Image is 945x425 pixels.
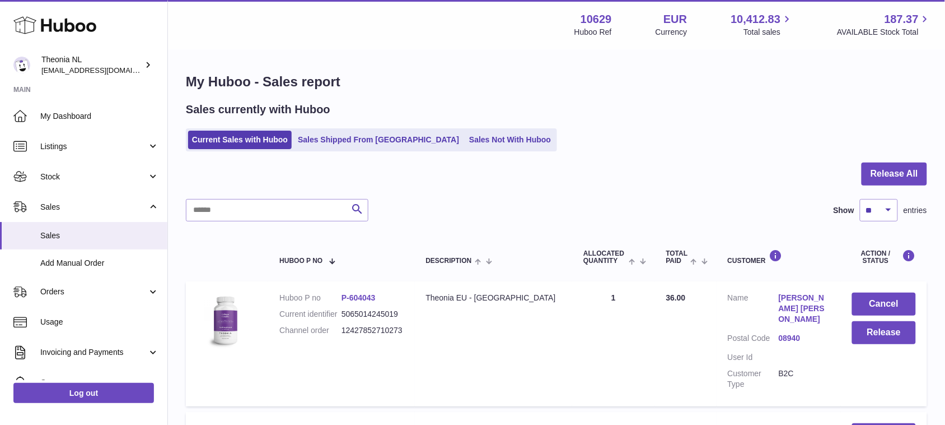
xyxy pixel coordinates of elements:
[728,333,779,347] dt: Postal Code
[581,12,612,27] strong: 10629
[13,383,154,403] a: Log out
[728,352,779,363] dt: User Id
[40,317,159,327] span: Usage
[666,250,688,265] span: Total paid
[341,325,404,336] dd: 12427852710273
[852,293,916,316] button: Cancel
[583,250,626,265] span: ALLOCATED Quantity
[40,111,159,122] span: My Dashboard
[279,293,341,303] dt: Huboo P no
[40,172,147,182] span: Stock
[40,230,159,241] span: Sales
[728,368,779,390] dt: Customer Type
[574,27,612,38] div: Huboo Ref
[666,293,686,302] span: 36.00
[40,258,159,269] span: Add Manual Order
[341,293,376,302] a: P-604043
[852,250,916,265] div: Action / Status
[279,257,322,265] span: Huboo P no
[40,347,147,358] span: Invoicing and Payments
[41,54,142,76] div: Theonia NL
[862,163,927,186] button: Release All
[837,12,932,38] a: 187.37 AVAILABLE Stock Total
[279,309,341,320] dt: Current identifier
[188,131,292,149] a: Current Sales with Huboo
[663,12,687,27] strong: EUR
[852,321,916,344] button: Release
[279,325,341,336] dt: Channel order
[904,205,927,216] span: entries
[656,27,687,38] div: Currency
[341,309,404,320] dd: 5065014245019
[834,205,854,216] label: Show
[294,131,463,149] a: Sales Shipped From [GEOGRAPHIC_DATA]
[728,293,779,327] dt: Name
[426,293,562,303] div: Theonia EU - [GEOGRAPHIC_DATA]
[743,27,793,38] span: Total sales
[197,293,253,349] img: 106291725893172.jpg
[186,102,330,117] h2: Sales currently with Huboo
[40,141,147,152] span: Listings
[40,202,147,212] span: Sales
[837,27,932,38] span: AVAILABLE Stock Total
[41,66,165,75] span: [EMAIL_ADDRESS][DOMAIN_NAME]
[731,12,780,27] span: 10,412.83
[779,333,830,344] a: 08940
[572,281,654,406] td: 1
[426,257,472,265] span: Description
[40,287,147,297] span: Orders
[465,131,555,149] a: Sales Not With Huboo
[731,12,793,38] a: 10,412.83 Total sales
[40,377,159,388] span: Cases
[885,12,919,27] span: 187.37
[728,250,830,265] div: Customer
[779,368,830,390] dd: B2C
[13,57,30,73] img: info@wholesomegoods.eu
[779,293,830,325] a: [PERSON_NAME] [PERSON_NAME]
[186,73,927,91] h1: My Huboo - Sales report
